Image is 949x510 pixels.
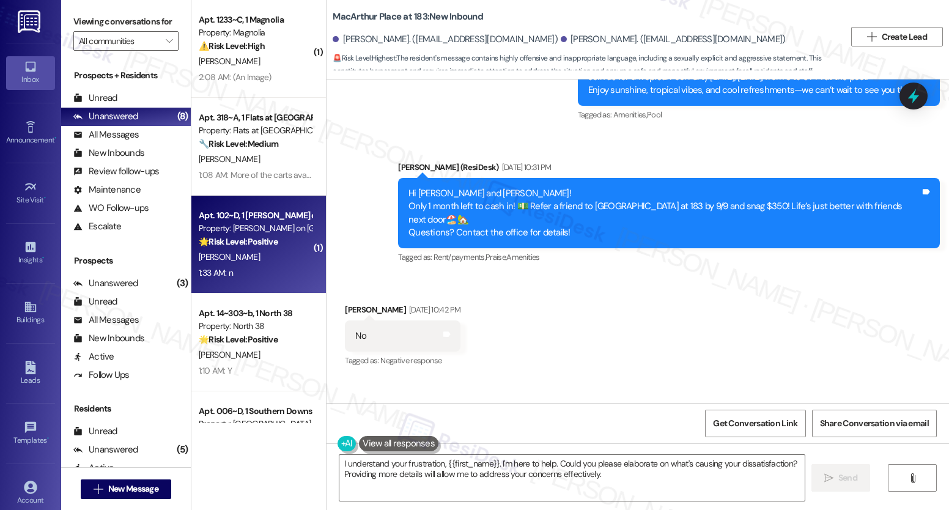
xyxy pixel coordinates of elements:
div: (8) [174,107,191,126]
div: Active [73,350,114,363]
div: 2:08 AM: (An Image) [199,72,271,83]
div: Tagged as: [398,248,940,266]
img: ResiDesk Logo [18,10,43,33]
a: Insights • [6,237,55,270]
button: Create Lead [851,27,943,46]
a: Leads [6,357,55,390]
div: Apt. 006~D, 1 Southern Downs [199,405,312,418]
div: Unread [73,92,117,105]
span: Negative response [380,355,441,366]
div: 1:08 AM: More of the carts available? They were all gone when I got there. [199,169,458,180]
div: Prospects [61,254,191,267]
label: Viewing conversations for [73,12,179,31]
button: Get Conversation Link [705,410,805,437]
span: Amenities [506,252,539,262]
strong: 🔧 Risk Level: Medium [199,138,278,149]
div: [PERSON_NAME] (ResiDesk) [398,161,940,178]
div: Maintenance [73,183,141,196]
div: 1:10 AM: Y [199,365,232,376]
div: Tagged as: [345,352,460,369]
span: : The resident's message contains highly offensive and inappropriate language, including a sexual... [333,52,845,78]
a: Buildings [6,297,55,330]
div: Unanswered [73,277,138,290]
div: Apt. 318~A, 1 Flats at [GEOGRAPHIC_DATA] [199,111,312,124]
div: Unread [73,425,117,438]
div: Property: Magnolia [199,26,312,39]
div: [PERSON_NAME]. ([EMAIL_ADDRESS][DOMAIN_NAME]) [561,33,786,46]
i:  [94,484,103,494]
span: Create Lead [882,31,927,43]
div: 1:33 AM: n [199,267,233,278]
div: [DATE] 10:42 PM [406,303,460,316]
span: Praise , [486,252,506,262]
div: All Messages [73,314,139,327]
i:  [908,473,917,483]
div: (5) [174,440,191,459]
div: Apt. 1233~C, 1 Magnolia [199,13,312,26]
span: Rent/payments , [434,252,486,262]
div: (3) [174,274,191,293]
div: [PERSON_NAME] [345,303,460,320]
span: • [54,134,56,142]
span: Share Conversation via email [820,417,929,430]
i:  [867,32,876,42]
div: Review follow-ups [73,165,159,178]
input: All communities [79,31,159,51]
span: [PERSON_NAME] [199,251,260,262]
span: • [42,254,44,262]
div: Property: Flats at [GEOGRAPHIC_DATA] [199,124,312,137]
i:  [824,473,833,483]
a: Account [6,477,55,510]
span: • [47,434,49,443]
i:  [166,36,172,46]
div: Unanswered [73,110,138,123]
div: Apt. 102~D, 1 [PERSON_NAME] on [GEOGRAPHIC_DATA] [199,209,312,222]
span: Get Conversation Link [713,417,797,430]
span: New Message [108,482,158,495]
div: Unread [73,295,117,308]
span: [PERSON_NAME] [199,349,260,360]
b: MacArthur Place at 183: New Inbound [333,10,483,23]
div: Property: North 38 [199,320,312,333]
div: [PERSON_NAME]. ([EMAIL_ADDRESS][DOMAIN_NAME]) [333,33,558,46]
a: Site Visit • [6,177,55,210]
span: Amenities , [613,109,648,120]
strong: ⚠️ Risk Level: High [199,40,265,51]
button: Send [811,464,871,492]
div: Residents [61,402,191,415]
div: Active [73,462,114,475]
a: Inbox [6,56,55,89]
strong: 🌟 Risk Level: Positive [199,334,278,345]
div: Property: [GEOGRAPHIC_DATA] [199,418,312,431]
span: Send [838,471,857,484]
div: WO Follow-ups [73,202,149,215]
div: Unanswered [73,443,138,456]
button: Share Conversation via email [812,410,937,437]
span: [PERSON_NAME] [199,153,260,164]
strong: 🌟 Risk Level: Positive [199,236,278,247]
div: Escalate [73,220,121,233]
div: New Inbounds [73,332,144,345]
a: Templates • [6,417,55,450]
div: No [355,330,366,342]
div: New Inbounds [73,147,144,160]
strong: 🚨 Risk Level: Highest [333,53,396,63]
div: Prospects + Residents [61,69,191,82]
textarea: I understand your frustration, {{first_name}}. I'm here to help. Could you please elaborate on wh... [339,455,805,501]
div: Property: [PERSON_NAME] on [GEOGRAPHIC_DATA] [199,222,312,235]
span: [PERSON_NAME] [199,56,260,67]
span: Pool [647,109,662,120]
div: Tagged as: [578,106,940,124]
div: All Messages [73,128,139,141]
span: • [44,194,46,202]
div: Follow Ups [73,369,130,382]
div: Hi [PERSON_NAME] and [PERSON_NAME]! Only 1 month left to cash in! 💵 Refer a friend to [GEOGRAPHIC... [408,187,920,240]
div: [DATE] 10:31 PM [499,161,552,174]
div: Apt. 14~303~b, 1 North 38 [199,307,312,320]
button: New Message [81,479,171,499]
